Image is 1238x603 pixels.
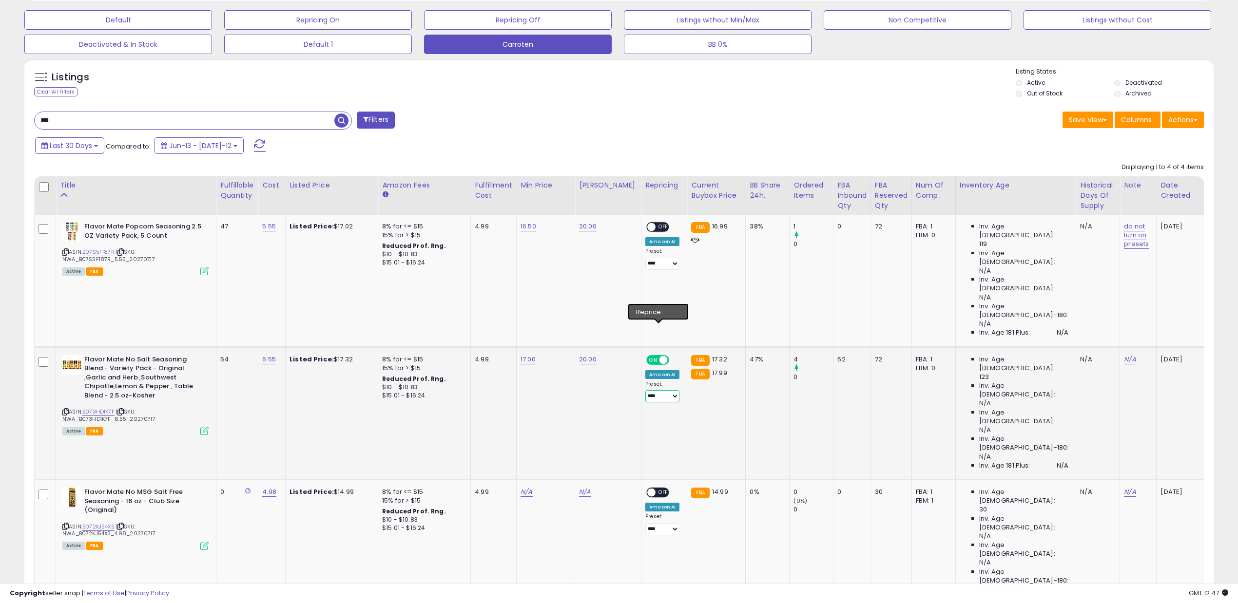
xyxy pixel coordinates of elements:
[837,222,863,231] div: 0
[521,222,536,231] a: 16.50
[645,513,679,535] div: Preset:
[645,180,683,190] div: Repricing
[1161,180,1203,201] div: Date Created
[837,180,867,211] div: FBA inbound Qty
[382,355,463,364] div: 8% for <= $15
[1124,355,1136,364] a: N/A
[50,141,92,151] span: Last 30 Days
[1057,461,1068,470] span: N/A
[62,542,85,550] span: All listings currently available for purchase on Amazon
[793,180,829,201] div: Ordered Items
[382,242,446,250] b: Reduced Prof. Rng.
[62,523,155,537] span: | SKU: NWA_B072KJ54XS_4.98_20270717
[668,356,683,364] span: OFF
[62,248,155,263] span: | SKU: NWA_B07S5F187R_5.55_20270717
[262,222,276,231] a: 5.55
[224,10,412,30] button: Repricing On
[155,137,244,154] button: Jun-13 - [DATE]-12
[1125,89,1152,97] label: Archived
[645,381,679,403] div: Preset:
[382,383,463,392] div: $10 - $10.83
[979,567,1068,585] span: Inv. Age [DEMOGRAPHIC_DATA]-180:
[224,35,412,54] button: Default 1
[86,267,103,276] span: FBA
[579,180,637,190] div: [PERSON_NAME]
[750,488,782,496] div: 0%
[793,373,833,381] div: 0
[1124,487,1136,497] a: N/A
[691,369,709,379] small: FBA
[1024,10,1211,30] button: Listings without Cost
[521,180,571,190] div: Min Price
[62,488,82,507] img: 41lq7OfCfVL._SL40_.jpg
[60,180,212,190] div: Title
[916,222,948,231] div: FBA: 1
[837,488,863,496] div: 0
[475,355,509,364] div: 4.99
[262,487,276,497] a: 4.98
[382,259,463,267] div: $15.01 - $16.24
[382,516,463,524] div: $10 - $10.83
[916,488,948,496] div: FBA: 1
[647,356,659,364] span: ON
[10,588,45,598] strong: Copyright
[656,223,671,231] span: OFF
[916,180,951,201] div: Num of Comp.
[656,489,671,497] span: OFF
[521,487,532,497] a: N/A
[220,222,251,231] div: 47
[624,35,812,54] button: BB 0%
[712,222,728,231] span: 16.99
[979,461,1030,470] span: Inv. Age 181 Plus:
[691,488,709,498] small: FBA
[35,137,104,154] button: Last 30 Days
[424,35,612,54] button: Carroten
[262,180,281,190] div: Cost
[62,355,82,375] img: 5111pKvuoOL._SL40_.jpg
[979,275,1068,293] span: Inv. Age [DEMOGRAPHIC_DATA]:
[691,355,709,366] small: FBA
[1027,78,1045,87] label: Active
[1063,112,1113,128] button: Save View
[62,488,209,549] div: ASIN:
[979,558,991,567] span: N/A
[424,10,612,30] button: Repricing Off
[475,222,509,231] div: 4.99
[382,180,466,190] div: Amazon Fees
[979,240,987,248] span: 119
[169,141,232,151] span: Jun-13 - [DATE]-12
[916,355,948,364] div: FBA: 1
[1189,588,1228,598] span: 2025-08-13 12:47 GMT
[10,589,169,598] div: seller snap | |
[793,488,833,496] div: 0
[106,142,151,151] span: Compared to:
[750,355,782,364] div: 47%
[645,370,679,379] div: Amazon AI
[979,541,1068,558] span: Inv. Age [DEMOGRAPHIC_DATA]:
[691,222,709,233] small: FBA
[86,427,103,435] span: FBA
[24,10,212,30] button: Default
[579,355,597,364] a: 20.00
[382,392,463,400] div: $15.01 - $16.24
[793,240,833,248] div: 0
[979,488,1068,505] span: Inv. Age [DEMOGRAPHIC_DATA]:
[824,10,1011,30] button: Non Competitive
[1080,180,1116,211] div: Historical Days Of Supply
[579,222,597,231] a: 20.00
[1115,112,1161,128] button: Columns
[126,588,169,598] a: Privacy Policy
[62,222,209,274] div: ASIN:
[290,222,334,231] b: Listed Price:
[220,355,251,364] div: 54
[1080,355,1112,364] div: N/A
[382,524,463,532] div: $15.01 - $16.24
[979,293,991,302] span: N/A
[1124,180,1152,190] div: Note
[521,355,536,364] a: 17.00
[979,532,991,541] span: N/A
[382,231,463,240] div: 15% for > $15
[979,434,1068,452] span: Inv. Age [DEMOGRAPHIC_DATA]-180:
[1016,67,1214,76] p: Listing States:
[382,190,388,199] small: Amazon Fees.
